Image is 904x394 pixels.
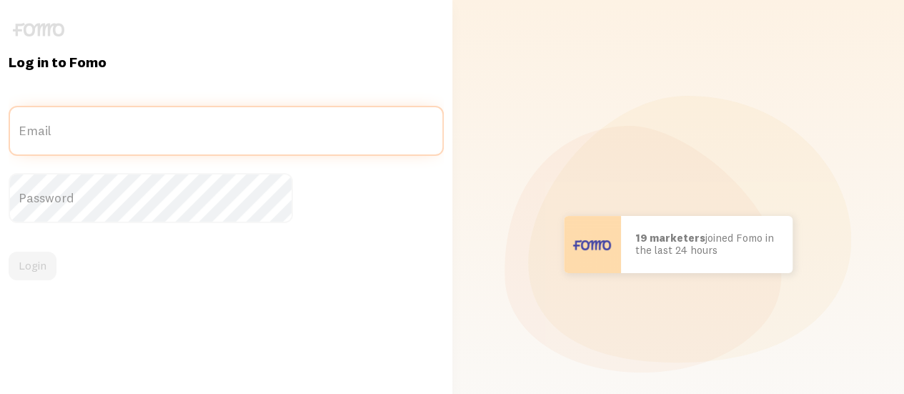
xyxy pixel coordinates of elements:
[9,53,444,72] h1: Log in to Fomo
[13,23,64,36] img: fomo-logo-gray-b99e0e8ada9f9040e2984d0d95b3b12da0074ffd48d1e5cb62ac37fc77b0b268.svg
[635,231,705,245] b: 19 marketers
[635,232,778,256] p: joined Fomo in the last 24 hours
[9,106,444,156] label: Email
[564,216,621,273] img: User avatar
[9,173,444,223] label: Password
